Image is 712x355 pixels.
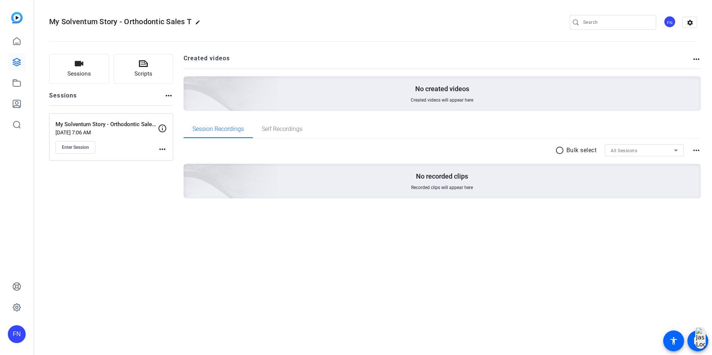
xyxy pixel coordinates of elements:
[55,129,158,135] p: [DATE] 7:06 AM
[693,336,702,345] mat-icon: message
[62,144,89,150] span: Enter Session
[67,70,91,78] span: Sessions
[11,12,23,23] img: blue-gradient.svg
[100,3,278,164] img: Creted videos background
[195,20,204,29] mat-icon: edit
[55,120,158,129] p: My Solventum Story - Orthodontic Sales Training Group 1
[49,91,77,105] h2: Sessions
[416,172,468,181] p: No recorded clips
[555,146,566,155] mat-icon: radio_button_unchecked
[411,97,473,103] span: Created videos will appear here
[184,54,692,68] h2: Created videos
[611,148,637,153] span: All Sessions
[683,17,697,28] mat-icon: settings
[134,70,152,78] span: Scripts
[411,185,473,191] span: Recorded clips will appear here
[55,141,95,154] button: Enter Session
[49,54,109,84] button: Sessions
[692,55,701,64] mat-icon: more_horiz
[49,17,191,26] span: My Solventum Story - Orthodontic Sales T
[664,16,676,28] div: FN
[415,84,469,93] p: No created videos
[692,146,701,155] mat-icon: more_horiz
[583,18,650,27] input: Search
[164,91,173,100] mat-icon: more_horiz
[664,16,677,29] ngx-avatar: Fiona Nath
[262,126,302,132] span: Self Recordings
[566,146,597,155] p: Bulk select
[114,54,174,84] button: Scripts
[100,90,278,252] img: embarkstudio-empty-session.png
[158,145,167,154] mat-icon: more_horiz
[669,336,678,345] mat-icon: accessibility
[8,325,26,343] div: FN
[193,126,244,132] span: Session Recordings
